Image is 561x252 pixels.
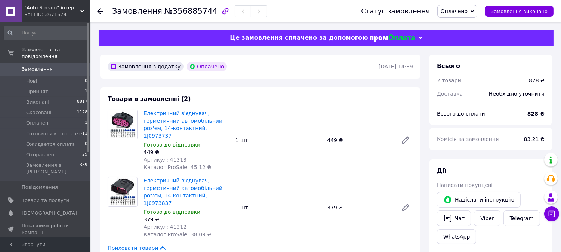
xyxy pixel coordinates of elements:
[324,202,395,213] div: 379 ₴
[379,64,413,70] time: [DATE] 14:39
[491,9,548,14] span: Замовлення виконано
[144,209,200,215] span: Готово до відправки
[77,109,87,116] span: 1128
[437,192,521,208] button: Надіслати інструкцію
[441,8,468,14] span: Оплачено
[144,224,187,230] span: Артикул: 41312
[503,210,540,226] a: Telegram
[437,111,485,117] span: Всього до сплати
[144,157,187,163] span: Артикул: 41313
[26,141,75,148] span: Ожидается оплата
[437,77,461,83] span: 2 товари
[527,111,545,117] b: 828 ₴
[144,216,229,223] div: 379 ₴
[108,177,137,206] img: Електричний з'єднувач, герметичний автомобільний роз'єм, 14-контактний, 1J0973837
[474,210,500,226] a: Viber
[26,120,50,126] span: Оплачені
[108,244,167,252] span: Приховати товари
[26,78,37,84] span: Нові
[26,130,82,137] span: Готовится к отправке
[324,135,395,145] div: 449 ₴
[77,99,87,105] span: 8817
[529,77,545,84] div: 828 ₴
[437,210,471,226] button: Чат
[437,229,476,244] a: WhatsApp
[24,11,90,18] div: Ваш ID: 3671574
[524,136,545,142] span: 83.21 ₴
[484,86,549,102] div: Необхідно уточнити
[22,66,53,73] span: Замовлення
[544,206,559,221] button: Чат з покупцем
[485,6,554,17] button: Замовлення виконано
[144,231,211,237] span: Каталог ProSale: 38.09 ₴
[85,120,87,126] span: 1
[22,197,69,204] span: Товари та послуги
[22,184,58,191] span: Повідомлення
[26,151,54,158] span: Отправлен
[164,7,218,16] span: №356885744
[361,7,430,15] div: Статус замовлення
[108,110,137,139] img: Електричний з'єднувач, герметичний автомобільний роз'єм, 14-контактний, 1J0973737
[26,162,80,175] span: Замовлення з [PERSON_NAME]
[144,142,200,148] span: Готово до відправки
[370,34,415,42] img: evopay logo
[85,88,87,95] span: 1
[82,130,87,137] span: 11
[26,109,52,116] span: Скасовані
[144,178,222,206] a: Електричний з'єднувач, герметичний автомобільний роз'єм, 14-контактний, 1J0973837
[26,88,49,95] span: Прийняті
[437,62,460,70] span: Всього
[144,164,211,170] span: Каталог ProSale: 45.12 ₴
[398,200,413,215] a: Редагувати
[85,141,87,148] span: 0
[4,26,88,40] input: Пошук
[437,182,493,188] span: Написати покупцеві
[232,135,324,145] div: 1 шт.
[108,62,184,71] div: Замовлення з додатку
[187,62,227,71] div: Оплачено
[22,210,77,216] span: [DEMOGRAPHIC_DATA]
[112,7,162,16] span: Замовлення
[85,78,87,84] span: 0
[97,7,103,15] div: Повернутися назад
[24,4,80,11] span: "Auto Stream" інтернет-магазин
[26,99,49,105] span: Виконані
[398,133,413,148] a: Редагувати
[80,162,87,175] span: 389
[144,110,222,139] a: Електричний з'єднувач, герметичний автомобільний роз'єм, 14-контактний, 1J0973737
[437,136,499,142] span: Комісія за замовлення
[230,34,368,41] span: Це замовлення сплачено за допомогою
[232,202,324,213] div: 1 шт.
[437,167,446,174] span: Дії
[437,91,463,97] span: Доставка
[22,46,90,60] span: Замовлення та повідомлення
[82,151,87,158] span: 29
[144,148,229,156] div: 449 ₴
[108,95,191,102] span: Товари в замовленні (2)
[22,222,69,236] span: Показники роботи компанії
